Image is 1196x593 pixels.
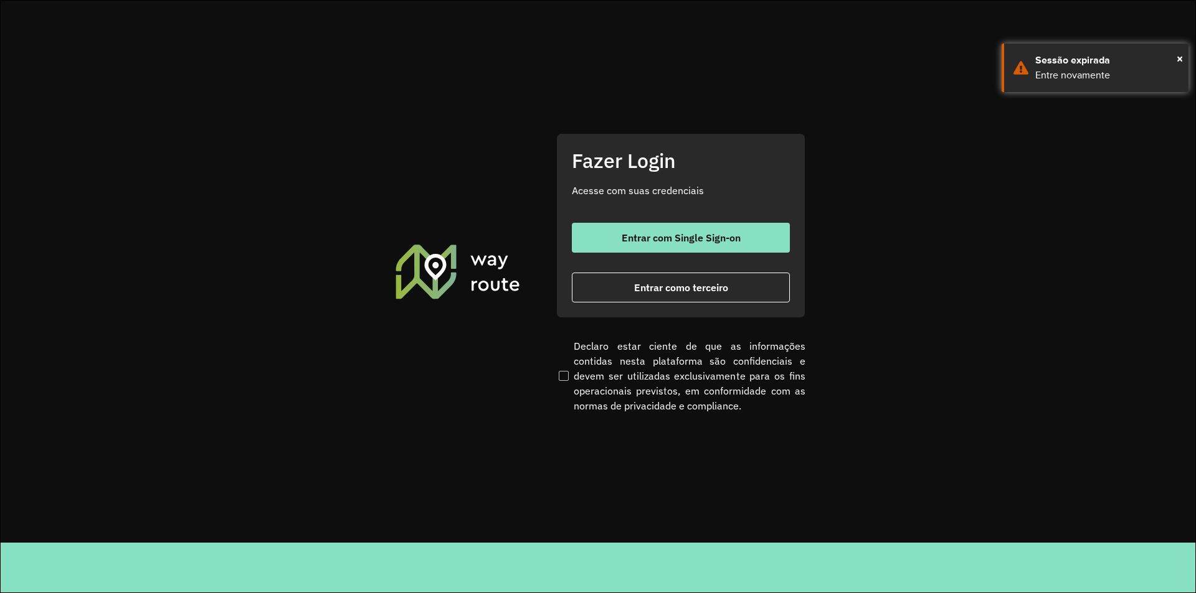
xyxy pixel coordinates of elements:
[572,183,790,198] p: Acesse com suas credenciais
[1177,49,1183,68] button: Close
[1177,49,1183,68] span: ×
[572,273,790,302] button: button
[622,233,741,243] span: Entrar com Single Sign-on
[556,339,805,413] label: Declaro estar ciente de que as informações contidas nesta plataforma são confidenciais e devem se...
[1035,53,1179,68] div: Sessão expirada
[634,282,728,292] span: Entrar como terceiro
[572,223,790,253] button: button
[394,243,522,300] img: Roteirizador AmbevTech
[1035,68,1179,83] div: Entre novamente
[572,149,790,172] h2: Fazer Login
